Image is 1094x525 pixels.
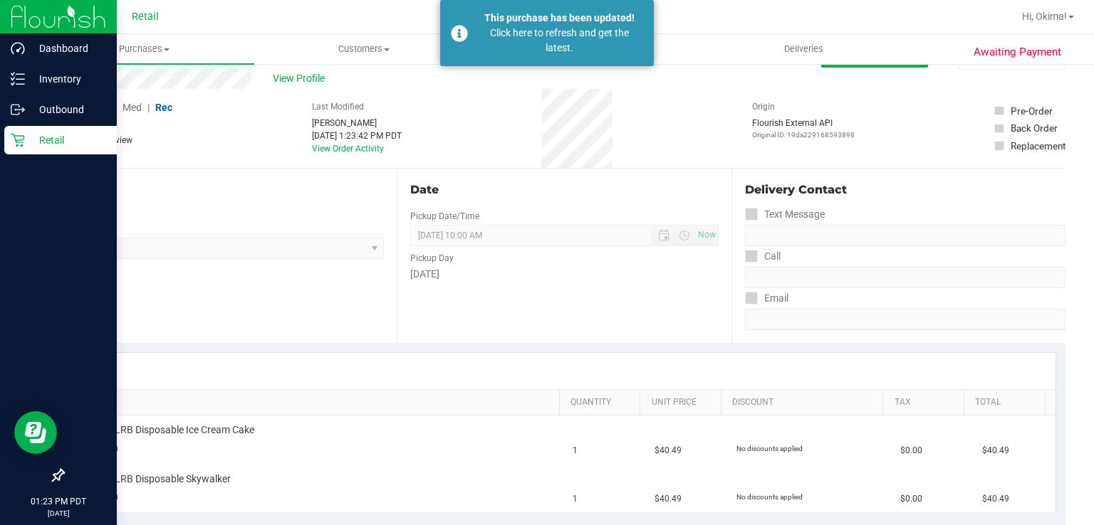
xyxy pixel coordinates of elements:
div: Delivery Contact [745,181,1066,198]
a: Customers [254,34,474,64]
span: $0.00 [900,492,922,506]
a: SKU [84,397,553,408]
div: [PERSON_NAME] [312,117,402,129]
span: No discounts applied [736,445,803,452]
a: Deliveries [694,34,914,64]
div: Click here to refresh and get the latest. [476,26,643,55]
div: Flourish External API [752,117,855,140]
inline-svg: Inventory [11,72,25,86]
span: Galaxy LRB Disposable Skywalker [82,472,231,486]
span: | [147,102,150,113]
a: Unit Price [652,397,716,408]
span: No discounts applied [736,493,803,501]
a: Purchases [34,34,254,64]
label: Origin [752,100,775,113]
div: This purchase has been updated! [476,11,643,26]
span: Retail [132,11,159,23]
inline-svg: Retail [11,133,25,147]
p: [DATE] [6,508,110,519]
span: Awaiting Payment [974,44,1061,60]
label: Pickup Day [410,252,454,265]
span: Galaxy LRB Disposable Ice Cream Cake [82,423,254,437]
span: $40.49 [982,492,1009,506]
a: View Order Activity [312,144,384,154]
div: Location [63,181,384,198]
iframe: Resource center [14,411,57,454]
div: Pre-Order [1011,104,1053,118]
span: Hi, Okima! [1022,11,1067,22]
p: Inventory [25,70,110,87]
span: $40.49 [655,492,682,506]
span: Purchases [34,43,254,55]
span: $0.00 [900,444,922,457]
span: Rec [155,102,172,113]
span: $40.49 [655,444,682,457]
input: Format: (999) 999-9999 [745,225,1066,246]
label: Email [745,288,788,309]
span: $40.49 [982,444,1009,457]
inline-svg: Outbound [11,102,25,117]
a: Total [975,397,1039,408]
p: Retail [25,132,110,149]
p: Dashboard [25,40,110,57]
label: Last Modified [312,100,364,113]
span: 1 [573,492,578,506]
input: Format: (999) 999-9999 [745,267,1066,288]
a: Discount [732,397,877,408]
span: Deliveries [765,43,843,55]
label: Text Message [745,204,825,225]
p: Original ID: 19da229168593898 [752,129,855,140]
label: Pickup Date/Time [410,210,479,223]
span: 1 [573,444,578,457]
p: 01:23 PM PDT [6,495,110,508]
inline-svg: Dashboard [11,41,25,55]
span: View Profile [273,71,330,86]
a: Quantity [571,397,635,408]
div: Date [410,181,718,198]
p: Outbound [25,101,110,118]
a: Tax [895,397,959,408]
label: Call [745,246,781,267]
span: Med [123,102,142,113]
div: Replacement [1011,139,1066,153]
div: [DATE] 1:23:42 PM PDT [312,129,402,142]
div: [DATE] [410,267,718,282]
span: Customers [255,43,474,55]
div: Back Order [1011,121,1058,135]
